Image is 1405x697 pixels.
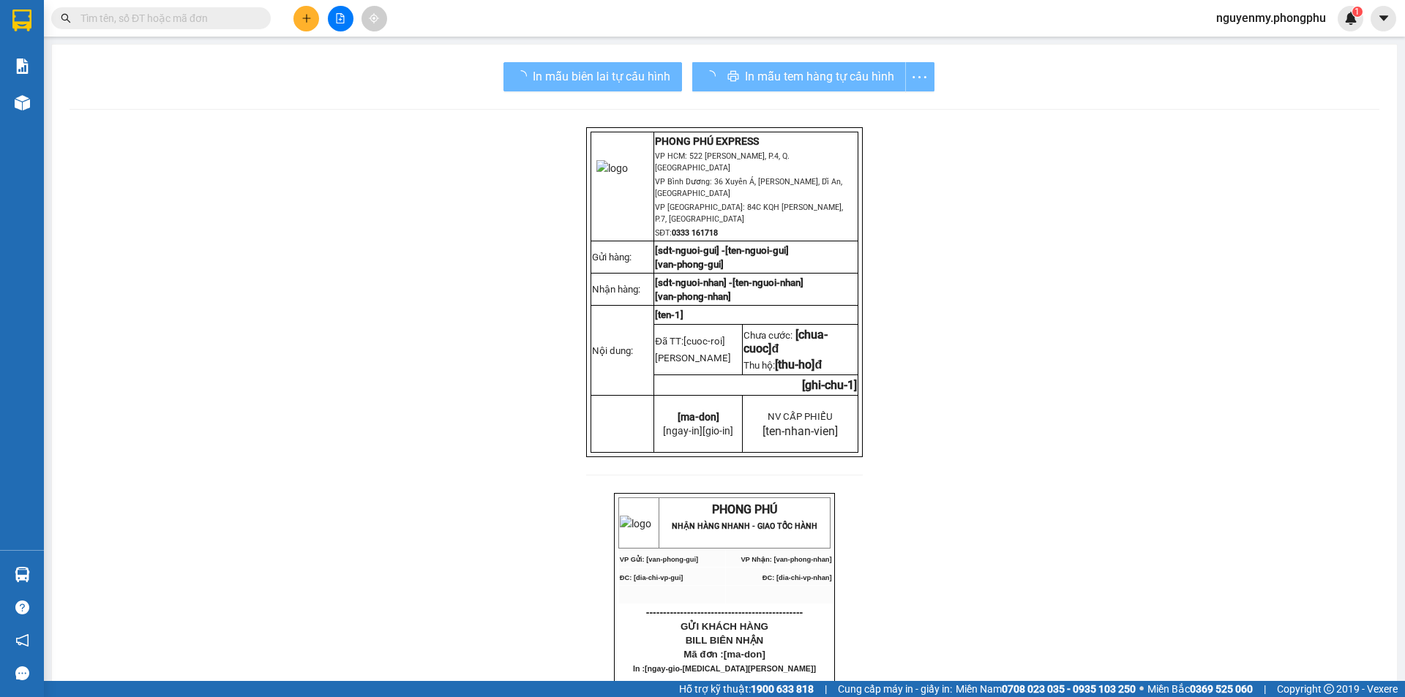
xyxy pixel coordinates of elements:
[655,291,731,302] span: [van-phong-nhan]
[655,177,842,198] span: VP Bình Dương: 36 Xuyên Á, [PERSON_NAME], Dĩ An, [GEOGRAPHIC_DATA]
[15,95,30,110] img: warehouse-icon
[646,606,803,618] span: ----------------------------------------------
[1002,683,1136,695] strong: 0708 023 035 - 0935 103 250
[768,411,833,422] span: NV CẤP PHIẾU
[763,424,838,438] span: [ten-nhan-vien]
[655,245,789,256] span: [sdt-nguoi-gui] -
[1190,683,1253,695] strong: 0369 525 060
[733,277,803,288] span: [ten-nguoi-nhan]
[80,10,253,26] input: Tìm tên, số ĐT hoặc mã đơn
[1352,7,1363,17] sup: 1
[633,664,816,673] span: In :
[655,309,683,320] span: [ten-1]
[1324,684,1334,694] span: copyright
[592,252,632,263] span: Gửi hàng:
[725,245,789,256] span: [ten-nguoi-gui]
[655,336,731,363] span: [cuoc-roi][PERSON_NAME]
[655,228,718,238] span: SĐT:
[686,635,764,646] span: BILL BIÊN NHẬN
[15,567,30,582] img: warehouse-icon
[596,160,649,213] img: logo
[15,666,29,680] span: message
[592,284,640,295] span: Nhận hàng:
[12,10,31,31] img: logo-vxr
[1355,7,1360,17] span: 1
[1204,9,1338,27] span: nguyenmy.phongphu
[683,649,765,660] span: Mã đơn :
[655,135,759,147] strong: PHONG PHÚ EXPRESS
[743,328,828,355] span: [chua-cuoc]đ
[533,67,670,86] span: In mẫu biên lai tự cấu hình
[1377,12,1390,25] span: caret-down
[741,556,831,563] span: VP Nhận: [van-phong-nhan]
[1139,686,1144,692] span: ⚪️
[702,425,733,437] span: [gio-in]
[838,681,952,697] span: Cung cấp máy in - giấy in:
[620,516,651,532] img: logo
[335,13,345,23] span: file-add
[15,59,30,74] img: solution-icon
[15,633,29,647] span: notification
[620,556,698,563] span: VP Gửi: [van-phong-gui]
[712,502,777,516] span: PHONG PHÚ
[655,336,731,363] span: Đã TT:
[775,358,822,372] span: [thu-ho]đ
[655,277,733,288] span: [sdt-nguoi-nhan] -
[301,13,312,23] span: plus
[672,228,718,238] strong: 0333 161718
[620,574,683,581] span: ĐC: [dia-chi-vp-gui]
[369,13,379,23] span: aim
[503,62,682,91] button: In mẫu biên lai tự cấu hình
[293,6,319,31] button: plus
[763,574,832,581] span: ĐC: [dia-chi-vp-nhan]
[1344,12,1357,25] img: icon-new-feature
[361,6,387,31] button: aim
[956,681,1136,697] span: Miền Nam
[61,13,71,23] span: search
[751,683,814,695] strong: 1900 633 818
[655,151,790,173] span: VP HCM: 522 [PERSON_NAME], P.4, Q.[GEOGRAPHIC_DATA]
[592,345,633,356] span: Nội dung:
[595,396,650,451] img: qr-code
[655,259,724,270] span: [van-phong-gui]
[743,360,822,371] span: Thu hộ:
[663,425,733,437] span: [ngay-in]
[825,681,827,697] span: |
[724,649,765,660] span: [ma-don]
[1371,6,1396,31] button: caret-down
[655,203,843,224] span: VP [GEOGRAPHIC_DATA]: 84C KQH [PERSON_NAME], P.7, [GEOGRAPHIC_DATA]
[1264,681,1266,697] span: |
[328,6,353,31] button: file-add
[743,330,828,355] span: Chưa cước:
[672,521,817,531] strong: NHẬN HÀNG NHANH - GIAO TỐC HÀNH
[802,378,857,392] span: [ghi-chu-1]
[645,664,816,673] span: [ngay-gio-[MEDICAL_DATA][PERSON_NAME]]
[678,411,719,423] span: [ma-don]
[515,70,533,82] span: loading
[15,600,29,614] span: question-circle
[679,681,814,697] span: Hỗ trợ kỹ thuật:
[1147,681,1253,697] span: Miền Bắc
[681,621,768,632] span: GỬI KHÁCH HÀNG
